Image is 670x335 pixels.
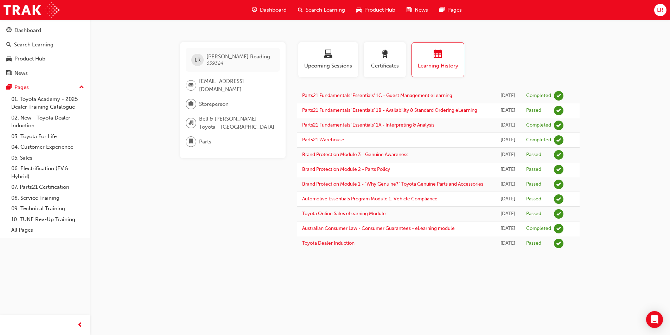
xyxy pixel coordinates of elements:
[554,91,563,101] span: learningRecordVerb_COMPLETE-icon
[351,3,401,17] a: car-iconProduct Hub
[554,239,563,248] span: learningRecordVerb_PASS-icon
[500,195,516,203] div: Thu May 22 2025 13:12:17 GMT+1000 (Australian Eastern Standard Time)
[302,122,434,128] a: Parts21 Fundamentals 'Essentials' 1A - Interpreting & Analysis
[434,50,442,59] span: calendar-icon
[6,27,12,34] span: guage-icon
[526,196,541,202] div: Passed
[439,6,445,14] span: pages-icon
[554,135,563,145] span: learningRecordVerb_COMPLETE-icon
[8,214,87,225] a: 10. TUNE Rev-Up Training
[8,163,87,182] a: 06. Electrification (EV & Hybrid)
[302,225,455,231] a: Australian Consumer Law - Consumer Guarantees - eLearning module
[8,142,87,153] a: 04. Customer Experience
[304,62,353,70] span: Upcoming Sessions
[526,181,541,188] div: Passed
[500,92,516,100] div: Wed Jun 18 2025 16:56:57 GMT+1000 (Australian Eastern Standard Time)
[554,194,563,204] span: learningRecordVerb_PASS-icon
[292,3,351,17] a: search-iconSearch Learning
[3,52,87,65] a: Product Hub
[500,107,516,115] div: Wed Jun 18 2025 16:00:59 GMT+1000 (Australian Eastern Standard Time)
[298,6,303,14] span: search-icon
[14,83,29,91] div: Pages
[554,209,563,219] span: learningRecordVerb_PASS-icon
[252,6,257,14] span: guage-icon
[6,84,12,91] span: pages-icon
[415,6,428,14] span: News
[526,152,541,158] div: Passed
[500,210,516,218] div: Thu May 22 2025 12:30:26 GMT+1000 (Australian Eastern Standard Time)
[298,42,358,77] button: Upcoming Sessions
[554,180,563,189] span: learningRecordVerb_PASS-icon
[206,60,223,66] span: 659324
[324,50,332,59] span: laptop-icon
[14,41,53,49] div: Search Learning
[246,3,292,17] a: guage-iconDashboard
[526,225,551,232] div: Completed
[3,67,87,80] a: News
[3,81,87,94] button: Pages
[526,211,541,217] div: Passed
[526,166,541,173] div: Passed
[8,193,87,204] a: 08. Service Training
[526,122,551,129] div: Completed
[6,56,12,62] span: car-icon
[554,150,563,160] span: learningRecordVerb_PASS-icon
[302,240,355,246] a: Toyota Dealer Induction
[554,224,563,233] span: learningRecordVerb_COMPLETE-icon
[189,81,193,90] span: email-icon
[8,112,87,131] a: 02. New - Toyota Dealer Induction
[306,6,345,14] span: Search Learning
[526,107,541,114] div: Passed
[302,166,390,172] a: Brand Protection Module 2 - Parts Policy
[14,69,28,77] div: News
[526,137,551,143] div: Completed
[500,239,516,247] div: Thu May 22 2025 12:05:19 GMT+1000 (Australian Eastern Standard Time)
[189,99,193,109] span: briefcase-icon
[500,121,516,129] div: Wed Jun 18 2025 15:48:40 GMT+1000 (Australian Eastern Standard Time)
[302,152,408,157] a: Brand Protection Module 3 - Genuine Awareness
[302,196,438,202] a: Automotive Essentials Program Module 1: Vehicle Compliance
[189,118,193,128] span: organisation-icon
[189,137,193,146] span: department-icon
[3,38,87,51] a: Search Learning
[369,62,401,70] span: Certificates
[8,131,87,142] a: 03. Toyota For Life
[8,203,87,214] a: 09. Technical Training
[77,321,83,330] span: prev-icon
[260,6,287,14] span: Dashboard
[554,165,563,174] span: learningRecordVerb_PASS-icon
[526,240,541,247] div: Passed
[302,137,344,143] a: Parts21 Warehouse
[8,94,87,112] a: 01. Toyota Academy - 2025 Dealer Training Catalogue
[8,182,87,193] a: 07. Parts21 Certification
[447,6,462,14] span: Pages
[3,24,87,37] a: Dashboard
[654,4,666,16] button: LR
[500,180,516,188] div: Wed Jun 11 2025 09:36:55 GMT+1000 (Australian Eastern Standard Time)
[554,106,563,115] span: learningRecordVerb_PASS-icon
[526,92,551,99] div: Completed
[411,42,464,77] button: Learning History
[434,3,467,17] a: pages-iconPages
[500,151,516,159] div: Wed Jun 11 2025 10:47:44 GMT+1000 (Australian Eastern Standard Time)
[6,70,12,77] span: news-icon
[302,211,386,217] a: Toyota Online Sales eLearning Module
[554,121,563,130] span: learningRecordVerb_COMPLETE-icon
[199,100,229,108] span: Storeperson
[199,138,211,146] span: Parts
[657,6,663,14] span: LR
[199,115,274,131] span: Bell & [PERSON_NAME] Toyota - [GEOGRAPHIC_DATA]
[8,225,87,236] a: All Pages
[302,181,483,187] a: Brand Protection Module 1 - "Why Genuine?" Toyota Genuine Parts and Accessories
[79,83,84,92] span: up-icon
[407,6,412,14] span: news-icon
[14,26,41,34] div: Dashboard
[302,107,477,113] a: Parts21 Fundamentals 'Essentials' 1B - Availability & Standard Ordering eLearning
[364,6,395,14] span: Product Hub
[500,136,516,144] div: Wed Jun 11 2025 11:11:27 GMT+1000 (Australian Eastern Standard Time)
[302,92,452,98] a: Parts21 Fundamentals 'Essentials' 1C - Guest Management eLearning
[14,55,45,63] div: Product Hub
[4,2,59,18] img: Trak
